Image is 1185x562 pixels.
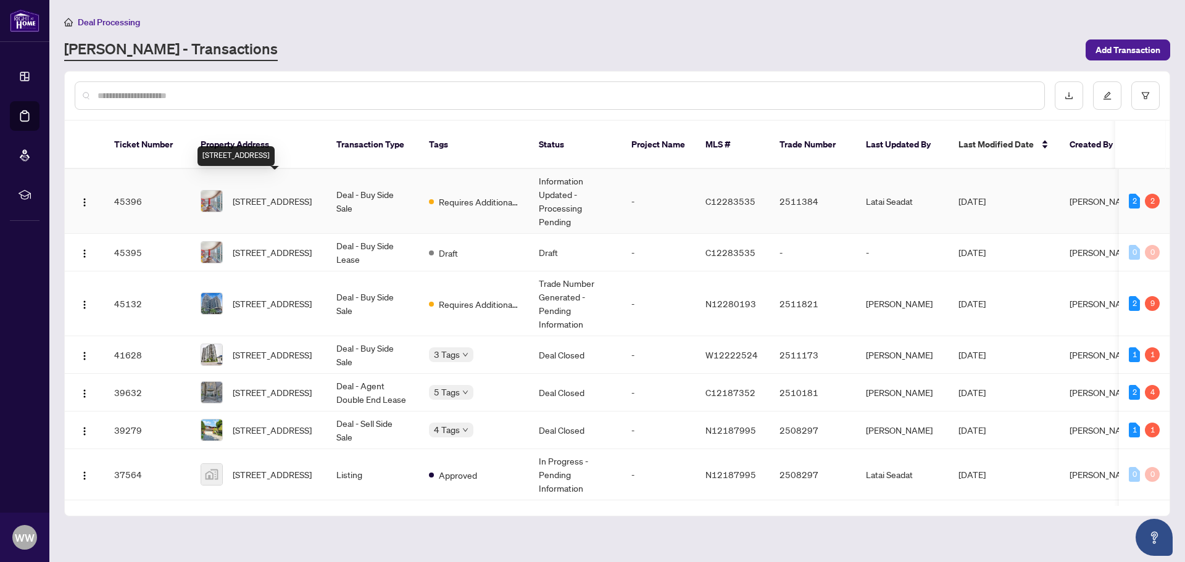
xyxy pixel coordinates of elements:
[958,387,986,398] span: [DATE]
[201,344,222,365] img: thumbnail-img
[705,469,756,480] span: N12187995
[1145,347,1160,362] div: 1
[705,349,758,360] span: W12222524
[233,386,312,399] span: [STREET_ADDRESS]
[233,348,312,362] span: [STREET_ADDRESS]
[622,411,696,449] td: -
[439,195,519,209] span: Requires Additional Docs
[1129,423,1140,437] div: 1
[326,234,419,271] td: Deal - Buy Side Lease
[462,427,468,433] span: down
[622,234,696,271] td: -
[622,169,696,234] td: -
[434,347,460,362] span: 3 Tags
[529,121,622,169] th: Status
[439,297,519,311] span: Requires Additional Docs
[201,293,222,314] img: thumbnail-img
[191,121,326,169] th: Property Address
[80,249,89,258] img: Logo
[1065,91,1073,100] span: download
[75,345,94,365] button: Logo
[958,349,986,360] span: [DATE]
[75,294,94,313] button: Logo
[1145,385,1160,400] div: 4
[529,271,622,336] td: Trade Number Generated - Pending Information
[64,18,73,27] span: home
[1129,385,1140,400] div: 2
[1055,81,1083,110] button: download
[958,247,986,258] span: [DATE]
[197,146,275,166] div: [STREET_ADDRESS]
[326,271,419,336] td: Deal - Buy Side Sale
[201,242,222,263] img: thumbnail-img
[529,336,622,374] td: Deal Closed
[462,352,468,358] span: down
[856,234,949,271] td: -
[104,374,191,411] td: 39632
[770,336,856,374] td: 2511173
[326,336,419,374] td: Deal - Buy Side Sale
[856,169,949,234] td: Latai Seadat
[104,121,191,169] th: Ticket Number
[10,9,39,32] img: logo
[80,197,89,207] img: Logo
[439,246,458,260] span: Draft
[1145,423,1160,437] div: 1
[1070,469,1136,480] span: [PERSON_NAME]
[529,169,622,234] td: Information Updated - Processing Pending
[201,419,222,440] img: thumbnail-img
[233,423,312,437] span: [STREET_ADDRESS]
[770,169,856,234] td: 2511384
[75,420,94,440] button: Logo
[856,449,949,500] td: Latai Seadat
[1145,194,1160,209] div: 2
[705,196,755,207] span: C12283535
[80,389,89,399] img: Logo
[75,191,94,211] button: Logo
[75,242,94,262] button: Logo
[856,121,949,169] th: Last Updated By
[770,271,856,336] td: 2511821
[1145,296,1160,311] div: 9
[201,191,222,212] img: thumbnail-img
[75,382,94,402] button: Logo
[1145,467,1160,482] div: 0
[1070,387,1136,398] span: [PERSON_NAME]
[233,297,312,310] span: [STREET_ADDRESS]
[622,271,696,336] td: -
[770,234,856,271] td: -
[1129,245,1140,260] div: 0
[1070,247,1136,258] span: [PERSON_NAME]
[958,196,986,207] span: [DATE]
[64,39,278,61] a: [PERSON_NAME] - Transactions
[233,194,312,208] span: [STREET_ADDRESS]
[958,138,1034,151] span: Last Modified Date
[958,469,986,480] span: [DATE]
[434,385,460,399] span: 5 Tags
[104,449,191,500] td: 37564
[326,169,419,234] td: Deal - Buy Side Sale
[80,471,89,481] img: Logo
[104,336,191,374] td: 41628
[1141,91,1150,100] span: filter
[1145,245,1160,260] div: 0
[856,336,949,374] td: [PERSON_NAME]
[856,271,949,336] td: [PERSON_NAME]
[104,169,191,234] td: 45396
[705,298,756,309] span: N12280193
[770,374,856,411] td: 2510181
[529,411,622,449] td: Deal Closed
[705,247,755,258] span: C12283535
[529,449,622,500] td: In Progress - Pending Information
[419,121,529,169] th: Tags
[529,234,622,271] td: Draft
[1070,298,1136,309] span: [PERSON_NAME]
[622,336,696,374] td: -
[958,424,986,436] span: [DATE]
[1070,349,1136,360] span: [PERSON_NAME]
[770,411,856,449] td: 2508297
[529,374,622,411] td: Deal Closed
[80,300,89,310] img: Logo
[1131,81,1160,110] button: filter
[1136,519,1173,556] button: Open asap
